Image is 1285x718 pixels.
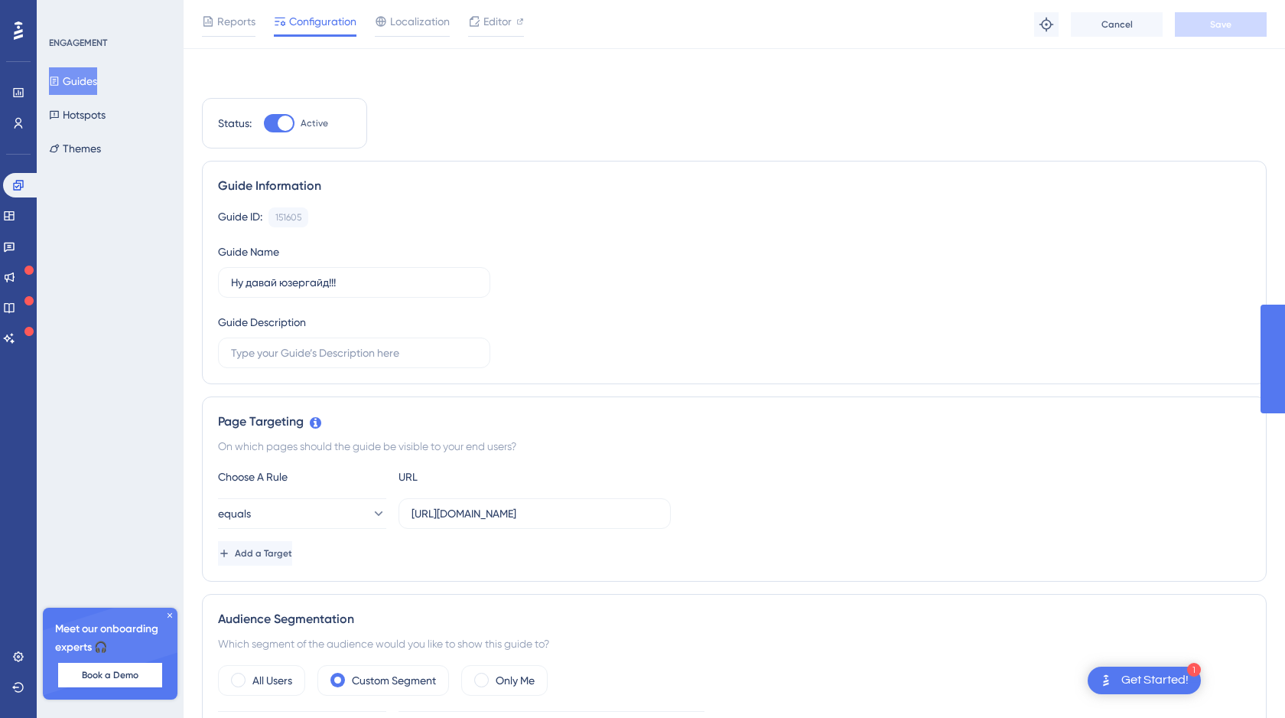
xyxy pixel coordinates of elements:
[1101,18,1133,31] span: Cancel
[483,12,512,31] span: Editor
[55,620,165,657] span: Meet our onboarding experts 🎧
[275,211,301,224] div: 151605
[49,101,106,129] button: Hotspots
[1210,18,1231,31] span: Save
[252,671,292,690] label: All Users
[399,468,567,486] div: URL
[412,505,658,522] input: yourwebsite.com/path
[289,12,356,31] span: Configuration
[218,313,306,331] div: Guide Description
[496,671,535,690] label: Only Me
[1221,658,1267,703] iframe: UserGuiding AI Assistant Launcher
[218,243,279,261] div: Guide Name
[217,12,255,31] span: Reports
[301,117,328,129] span: Active
[231,274,477,291] input: Type your Guide’s Name here
[235,547,292,560] span: Add a Target
[1175,12,1267,37] button: Save
[218,498,386,529] button: equals
[1097,671,1115,690] img: launcher-image-alternative-text
[1121,672,1189,689] div: Get Started!
[218,541,292,566] button: Add a Target
[390,12,450,31] span: Localization
[218,114,252,132] div: Status:
[1071,12,1163,37] button: Cancel
[231,344,477,361] input: Type your Guide’s Description here
[218,610,1251,628] div: Audience Segmentation
[1088,667,1201,694] div: Open Get Started! checklist, remaining modules: 1
[218,635,1251,653] div: Which segment of the audience would you like to show this guide to?
[1187,663,1201,677] div: 1
[82,669,138,681] span: Book a Demo
[218,207,262,227] div: Guide ID:
[218,437,1251,455] div: On which pages should the guide be visible to your end users?
[49,37,107,49] div: ENGAGEMENT
[218,413,1251,431] div: Page Targeting
[58,663,162,687] button: Book a Demo
[218,177,1251,195] div: Guide Information
[49,67,97,95] button: Guides
[218,504,251,523] span: equals
[49,135,101,162] button: Themes
[218,468,386,486] div: Choose A Rule
[352,671,436,690] label: Custom Segment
